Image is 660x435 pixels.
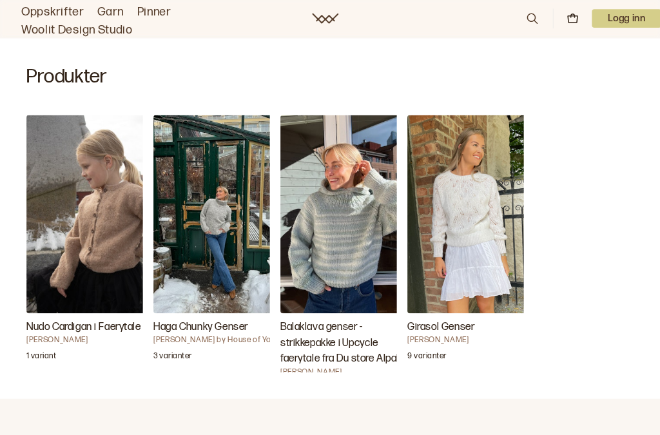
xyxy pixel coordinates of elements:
p: 3 varianter [150,342,187,355]
a: Garn [95,3,121,21]
h3: Girasol Genser [397,311,526,327]
a: Balaklava genser - strikkepakke i Upcycle faerytale fra Du store Alpakka [273,112,387,363]
a: Haga Chunky Genser [150,112,263,363]
button: User dropdown [577,9,645,27]
img: Brit Frafjord ØrstavikNudo Cardigan i Faerytale [26,112,155,305]
p: Logg inn [577,9,645,27]
h4: [PERSON_NAME] by House of Yarn [150,327,278,337]
a: Pinner [133,3,167,21]
a: Woolit [304,13,330,23]
p: 1 variant [26,342,55,355]
img: Øyunn Krogh by House of YarnHaga Chunky Genser [150,112,278,305]
a: Nudo Cardigan i Faerytale [26,112,139,363]
h3: Haga Chunky Genser [150,311,278,327]
img: Trine Lise HøysethGirasol Genser [397,112,526,305]
h4: [PERSON_NAME] [26,327,155,337]
a: Oppskrifter [21,3,82,21]
img: Brit Frafjord ØrstavikBalaklava genser - strikkepakke i Upcycle faerytale fra Du store Alpakka [273,112,402,305]
a: Woolit Design Studio [21,21,130,39]
p: 9 varianter [397,342,435,355]
h3: Nudo Cardigan i Faerytale [26,311,155,327]
h4: [PERSON_NAME] [397,327,526,337]
a: Girasol Genser [397,112,510,363]
h3: Balaklava genser - strikkepakke i Upcycle faerytale fra Du store Alpakka [273,311,402,358]
h4: [PERSON_NAME] [273,358,402,368]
